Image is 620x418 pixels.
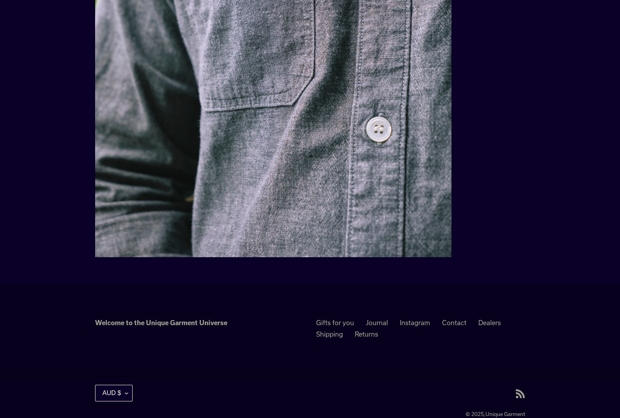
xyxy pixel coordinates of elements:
[400,319,430,326] a: Instagram
[366,319,388,326] a: Journal
[316,330,343,338] a: Shipping
[478,319,501,326] a: Dealers
[95,319,227,326] strong: Welcome to the Unique Garment Universe
[485,411,525,417] a: Unique Garment
[442,319,466,326] a: Contact
[355,330,378,338] a: Returns
[466,411,525,417] small: © 2025,
[316,319,354,326] a: Gifts for you
[95,385,133,401] button: AUD $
